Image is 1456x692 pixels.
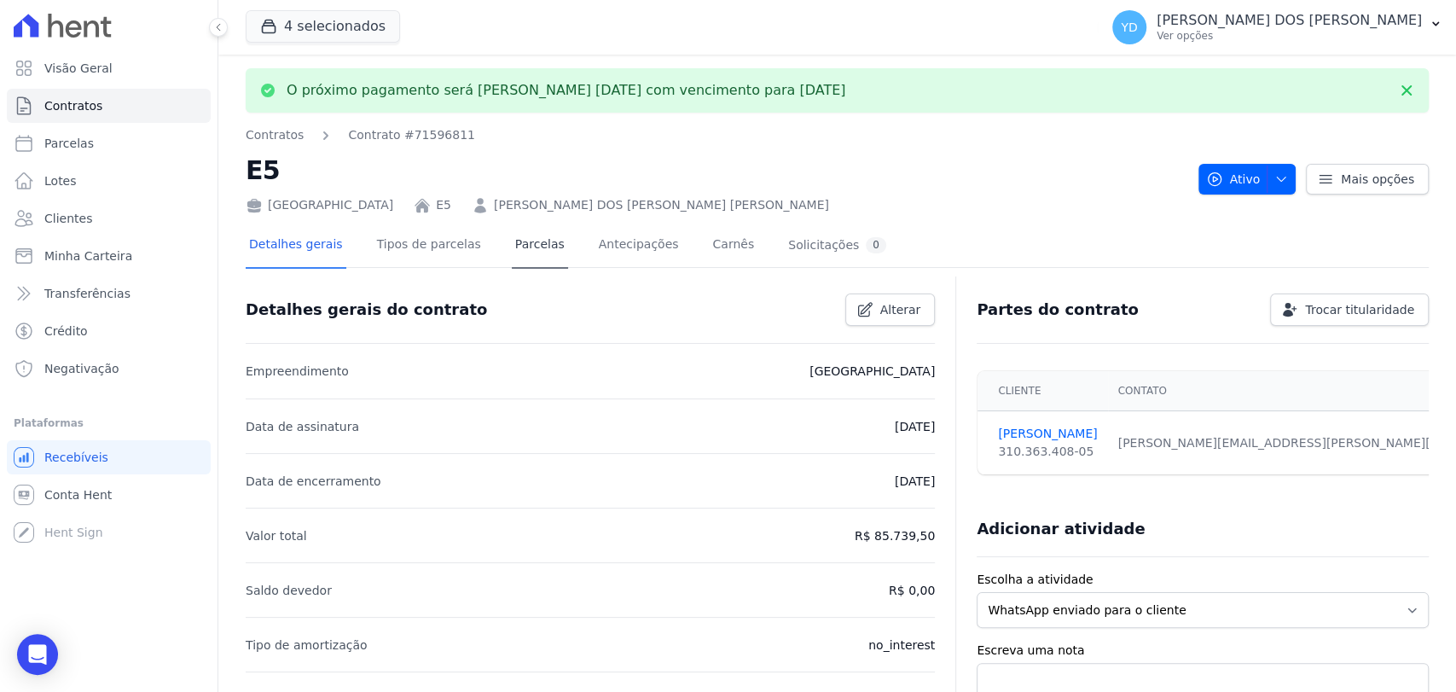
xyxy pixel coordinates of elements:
span: Negativação [44,360,119,377]
h2: E5 [246,151,1185,189]
p: [PERSON_NAME] DOS [PERSON_NAME] [1157,12,1422,29]
span: Lotes [44,172,77,189]
p: R$ 85.739,50 [855,526,935,546]
span: Ativo [1206,164,1261,195]
p: Saldo devedor [246,580,332,601]
span: Transferências [44,285,131,302]
a: [PERSON_NAME] DOS [PERSON_NAME] [PERSON_NAME] [494,196,829,214]
span: Alterar [880,301,921,318]
button: 4 selecionados [246,10,400,43]
p: [DATE] [895,471,935,491]
span: Conta Hent [44,486,112,503]
span: YD [1121,21,1137,33]
a: Crédito [7,314,211,348]
a: Lotes [7,164,211,198]
span: Crédito [44,323,88,340]
a: Recebíveis [7,440,211,474]
p: O próximo pagamento será [PERSON_NAME] [DATE] com vencimento para [DATE] [287,82,845,99]
a: Mais opções [1306,164,1429,195]
p: Data de encerramento [246,471,381,491]
a: Antecipações [595,224,682,269]
label: Escreva uma nota [977,642,1429,660]
nav: Breadcrumb [246,126,1185,144]
a: Parcelas [512,224,568,269]
a: Alterar [845,294,936,326]
span: Contratos [44,97,102,114]
a: Trocar titularidade [1270,294,1429,326]
span: Parcelas [44,135,94,152]
label: Escolha a atividade [977,571,1429,589]
div: Solicitações [788,237,886,253]
a: Clientes [7,201,211,236]
p: [GEOGRAPHIC_DATA] [809,361,935,381]
a: Contratos [7,89,211,123]
a: Contratos [246,126,304,144]
a: Transferências [7,276,211,311]
div: [GEOGRAPHIC_DATA] [246,196,393,214]
h3: Detalhes gerais do contrato [246,299,487,320]
h3: Partes do contrato [977,299,1139,320]
span: Visão Geral [44,60,113,77]
nav: Breadcrumb [246,126,475,144]
span: Mais opções [1341,171,1414,188]
h3: Adicionar atividade [977,519,1145,539]
a: [PERSON_NAME] [998,425,1097,443]
p: Empreendimento [246,361,349,381]
a: Tipos de parcelas [374,224,484,269]
div: 0 [866,237,886,253]
a: Contrato #71596811 [348,126,475,144]
a: Carnês [709,224,757,269]
div: 310.363.408-05 [998,443,1097,461]
span: Trocar titularidade [1305,301,1414,318]
a: Minha Carteira [7,239,211,273]
a: Conta Hent [7,478,211,512]
th: Cliente [977,371,1107,411]
a: Detalhes gerais [246,224,346,269]
button: Ativo [1198,164,1296,195]
p: R$ 0,00 [889,580,935,601]
p: Ver opções [1157,29,1422,43]
div: Plataformas [14,413,204,433]
a: Visão Geral [7,51,211,85]
a: Parcelas [7,126,211,160]
a: Negativação [7,352,211,386]
p: no_interest [868,635,935,655]
p: Tipo de amortização [246,635,368,655]
span: Recebíveis [44,449,108,466]
span: Minha Carteira [44,247,132,265]
p: Valor total [246,526,307,546]
div: Open Intercom Messenger [17,634,58,675]
span: Clientes [44,210,92,227]
p: Data de assinatura [246,416,359,437]
p: [DATE] [895,416,935,437]
a: E5 [436,196,451,214]
button: YD [PERSON_NAME] DOS [PERSON_NAME] Ver opções [1099,3,1456,51]
a: Solicitações0 [785,224,890,269]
